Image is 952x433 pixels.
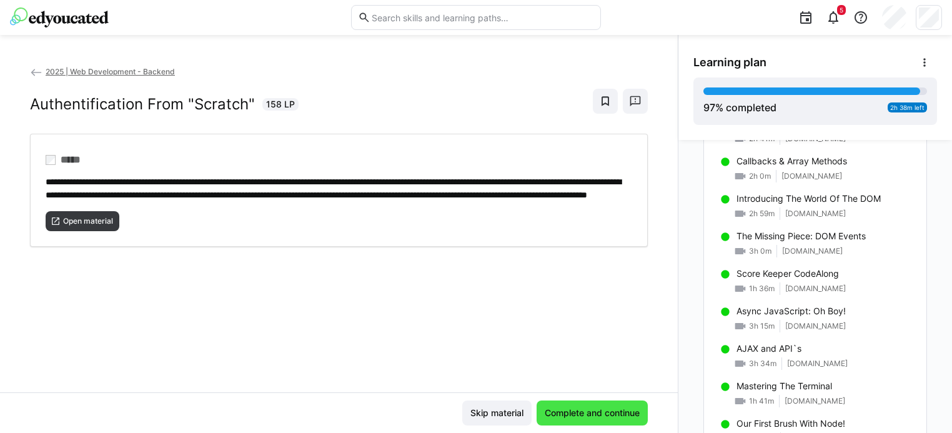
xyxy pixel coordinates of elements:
[46,211,119,231] button: Open material
[736,192,881,205] p: Introducing The World Of The DOM
[736,380,832,392] p: Mastering The Terminal
[30,67,175,76] a: 2025 | Web Development - Backend
[537,401,648,426] button: Complete and continue
[749,321,775,331] span: 3h 15m
[785,396,845,406] span: [DOMAIN_NAME]
[703,101,715,114] span: 97
[46,67,175,76] span: 2025 | Web Development - Backend
[736,342,801,355] p: AJAX and API`s
[736,155,847,167] p: Callbacks & Array Methods
[785,321,846,331] span: [DOMAIN_NAME]
[749,284,775,294] span: 1h 36m
[749,359,776,369] span: 3h 34m
[890,104,925,111] span: 2h 38m left
[30,95,255,114] h2: Authentification From "Scratch"
[469,407,525,419] span: Skip material
[840,6,843,14] span: 5
[782,246,843,256] span: [DOMAIN_NAME]
[787,359,848,369] span: [DOMAIN_NAME]
[785,209,846,219] span: [DOMAIN_NAME]
[749,171,771,181] span: 2h 0m
[736,417,845,430] p: Our First Brush With Node!
[736,230,866,242] p: The Missing Piece: DOM Events
[266,98,295,111] span: 158 LP
[736,267,839,280] p: Score Keeper CodeAlong
[736,305,846,317] p: Async JavaScript: Oh Boy!
[693,56,766,69] span: Learning plan
[703,100,776,115] div: % completed
[62,216,114,226] span: Open material
[781,171,842,181] span: [DOMAIN_NAME]
[749,209,775,219] span: 2h 59m
[543,407,642,419] span: Complete and continue
[370,12,594,23] input: Search skills and learning paths…
[785,284,846,294] span: [DOMAIN_NAME]
[462,401,532,426] button: Skip material
[749,396,774,406] span: 1h 41m
[749,246,771,256] span: 3h 0m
